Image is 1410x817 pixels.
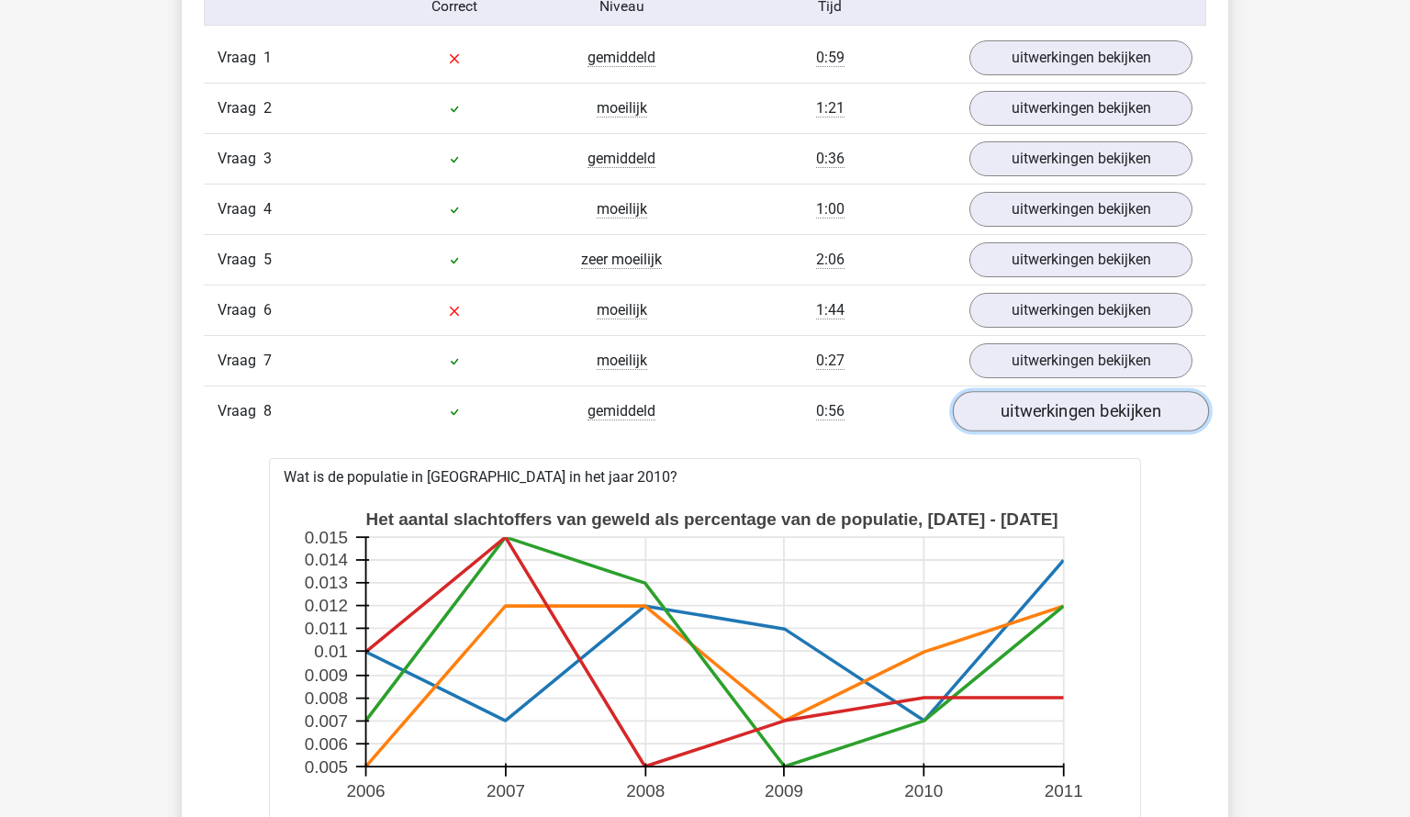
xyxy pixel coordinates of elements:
text: 2010 [904,781,943,800]
span: 1:00 [816,200,845,218]
span: Vraag [218,47,263,69]
span: gemiddeld [587,49,655,67]
span: moeilijk [597,352,647,370]
span: Vraag [218,350,263,372]
text: 2011 [1045,781,1083,800]
span: Vraag [218,97,263,119]
text: 0.007 [305,711,348,731]
text: 0.005 [305,756,348,776]
span: 0:36 [816,150,845,168]
text: Het aantal slachtoffers van geweld als percentage van de populatie, [DATE] - [DATE] [366,509,1058,529]
span: 0:56 [816,402,845,420]
span: Vraag [218,249,263,271]
a: uitwerkingen bekijken [969,91,1192,126]
span: 1 [263,49,272,66]
text: 2008 [626,781,665,800]
span: moeilijk [597,200,647,218]
a: uitwerkingen bekijken [969,343,1192,378]
span: 1:21 [816,99,845,118]
span: moeilijk [597,301,647,319]
text: 0.015 [305,528,348,547]
span: 2:06 [816,251,845,269]
span: 7 [263,352,272,369]
text: 0.008 [305,688,348,708]
a: uitwerkingen bekijken [953,391,1209,431]
text: 2009 [765,781,803,800]
span: 4 [263,200,272,218]
span: 1:44 [816,301,845,319]
span: 2 [263,99,272,117]
text: 0.012 [305,596,348,615]
span: gemiddeld [587,402,655,420]
text: 0.01 [314,642,348,661]
text: 0.013 [305,573,348,592]
a: uitwerkingen bekijken [969,192,1192,227]
span: Vraag [218,148,263,170]
span: moeilijk [597,99,647,118]
text: 0.014 [305,550,348,569]
text: 2007 [487,781,525,800]
span: Vraag [218,198,263,220]
a: uitwerkingen bekijken [969,293,1192,328]
span: gemiddeld [587,150,655,168]
a: uitwerkingen bekijken [969,141,1192,176]
text: 0.006 [305,734,348,754]
span: 5 [263,251,272,268]
span: 8 [263,402,272,420]
span: 0:59 [816,49,845,67]
span: Vraag [218,299,263,321]
a: uitwerkingen bekijken [969,40,1192,75]
span: 3 [263,150,272,167]
text: 0.009 [305,666,348,685]
span: Vraag [218,400,263,422]
span: 0:27 [816,352,845,370]
span: zeer moeilijk [581,251,662,269]
text: 0.011 [305,619,348,638]
text: 2006 [347,781,386,800]
a: uitwerkingen bekijken [969,242,1192,277]
span: 6 [263,301,272,319]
